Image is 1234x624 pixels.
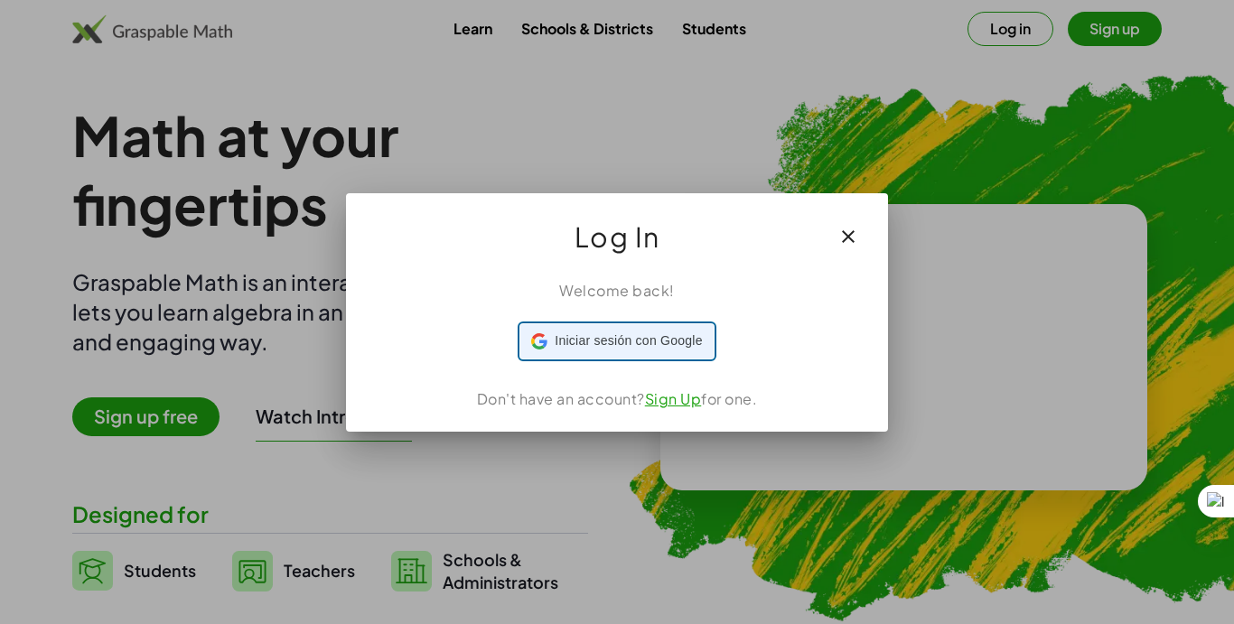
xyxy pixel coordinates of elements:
div: Don't have an account? for one. [368,388,866,410]
span: Iniciar sesión con Google [555,331,702,350]
div: Welcome back! [368,280,866,302]
div: Iniciar sesión con Google [519,323,714,359]
a: Sign Up [645,389,702,408]
span: Log In [575,215,660,258]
